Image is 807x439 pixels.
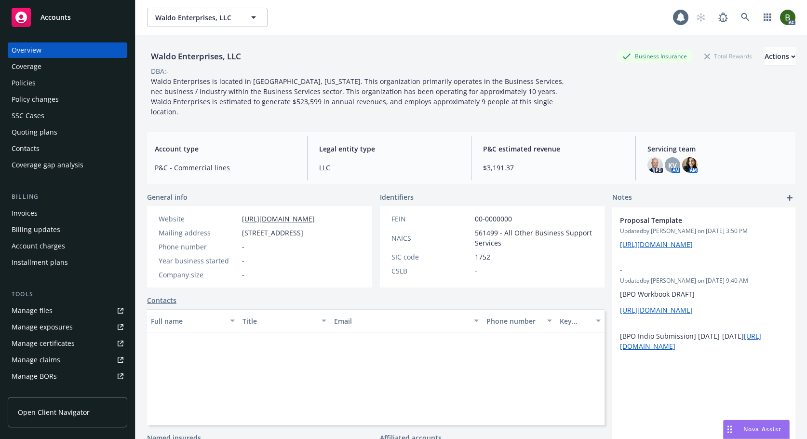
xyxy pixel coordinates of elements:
[12,157,83,173] div: Coverage gap analysis
[330,309,483,332] button: Email
[620,215,763,225] span: Proposal Template
[12,303,53,318] div: Manage files
[8,141,127,156] a: Contacts
[8,222,127,237] a: Billing updates
[242,316,316,326] div: Title
[242,242,244,252] span: -
[380,192,414,202] span: Identifiers
[620,276,788,285] span: Updated by [PERSON_NAME] on [DATE] 9:40 AM
[18,407,90,417] span: Open Client Navigator
[12,92,59,107] div: Policy changes
[147,192,188,202] span: General info
[8,238,127,254] a: Account charges
[151,77,566,116] span: Waldo Enterprises is located in [GEOGRAPHIC_DATA], [US_STATE]. This organization primarily operat...
[12,108,44,123] div: SSC Cases
[159,228,238,238] div: Mailing address
[12,59,41,74] div: Coverage
[713,8,733,27] a: Report a Bug
[724,420,736,439] div: Drag to move
[319,144,460,154] span: Legal entity type
[699,50,757,62] div: Total Rewards
[8,92,127,107] a: Policy changes
[682,157,698,173] img: photo
[618,50,692,62] div: Business Insurance
[486,316,541,326] div: Phone number
[765,47,795,66] button: Actions
[147,8,268,27] button: Waldo Enterprises, LLC
[8,192,127,202] div: Billing
[8,206,127,221] a: Invoices
[155,163,296,173] span: P&C - Commercial lines
[483,163,624,173] span: $3,191.37
[8,255,127,270] a: Installment plans
[155,13,239,23] span: Waldo Enterprises, LLC
[612,192,632,204] span: Notes
[159,270,238,280] div: Company size
[12,222,60,237] div: Billing updates
[8,59,127,74] a: Coverage
[12,238,65,254] div: Account charges
[475,228,593,248] span: 561499 - All Other Business Support Services
[12,385,85,400] div: Summary of insurance
[780,10,795,25] img: photo
[612,207,795,257] div: Proposal TemplateUpdatedby [PERSON_NAME] on [DATE] 3:50 PM[URL][DOMAIN_NAME]
[483,309,556,332] button: Phone number
[8,124,127,140] a: Quoting plans
[334,316,468,326] div: Email
[8,369,127,384] a: Manage BORs
[8,319,127,335] a: Manage exposures
[743,425,781,433] span: Nova Assist
[391,214,471,224] div: FEIN
[475,252,490,262] span: 1752
[736,8,755,27] a: Search
[8,303,127,318] a: Manage files
[8,4,127,31] a: Accounts
[647,157,663,173] img: photo
[475,266,477,276] span: -
[12,206,38,221] div: Invoices
[391,252,471,262] div: SIC code
[668,160,677,170] span: KV
[147,295,176,305] a: Contacts
[159,214,238,224] div: Website
[12,352,60,368] div: Manage claims
[647,144,788,154] span: Servicing team
[758,8,777,27] a: Switch app
[8,42,127,58] a: Overview
[8,385,127,400] a: Summary of insurance
[620,305,693,315] a: [URL][DOMAIN_NAME]
[8,157,127,173] a: Coverage gap analysis
[239,309,330,332] button: Title
[159,256,238,266] div: Year business started
[391,233,471,243] div: NAICS
[12,124,57,140] div: Quoting plans
[620,240,693,249] a: [URL][DOMAIN_NAME]
[319,163,460,173] span: LLC
[12,42,41,58] div: Overview
[560,316,590,326] div: Key contact
[12,141,40,156] div: Contacts
[12,369,57,384] div: Manage BORs
[620,227,788,235] span: Updated by [PERSON_NAME] on [DATE] 3:50 PM
[620,265,763,275] span: -
[151,66,169,76] div: DBA: -
[147,309,239,332] button: Full name
[391,266,471,276] div: CSLB
[612,257,795,359] div: -Updatedby [PERSON_NAME] on [DATE] 9:40 AM[BPO Workbook DRAFT][URL][DOMAIN_NAME] [BPO Indio Submi...
[242,270,244,280] span: -
[242,256,244,266] span: -
[8,75,127,91] a: Policies
[242,228,303,238] span: [STREET_ADDRESS]
[40,14,71,21] span: Accounts
[691,8,711,27] a: Start snowing
[12,75,36,91] div: Policies
[8,352,127,368] a: Manage claims
[620,289,788,299] p: [BPO Workbook DRAFT]
[556,309,605,332] button: Key contact
[723,420,790,439] button: Nova Assist
[8,336,127,351] a: Manage certificates
[12,336,75,351] div: Manage certificates
[242,214,315,223] a: [URL][DOMAIN_NAME]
